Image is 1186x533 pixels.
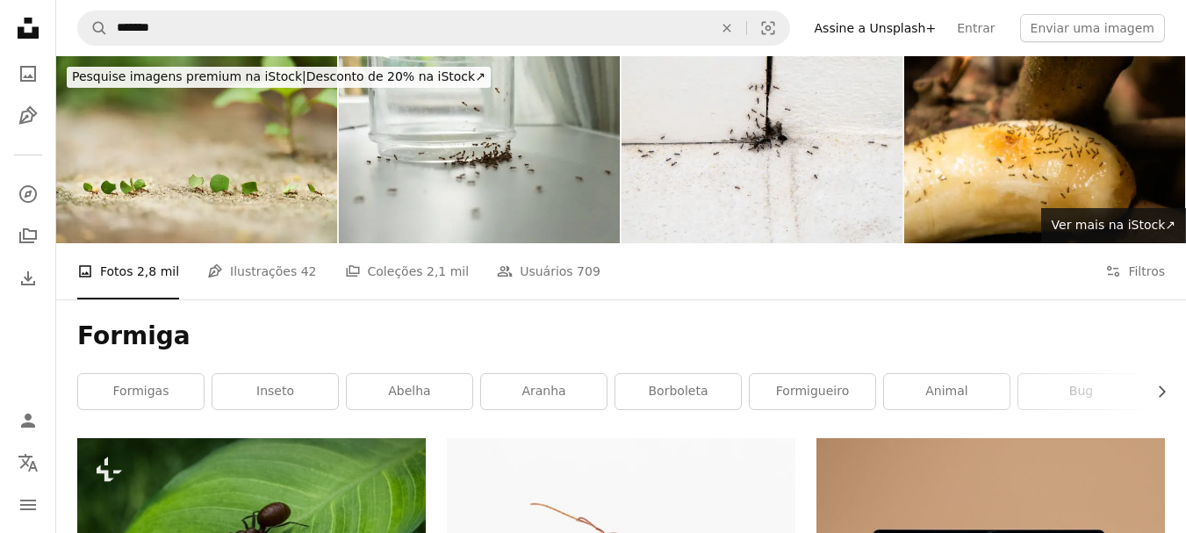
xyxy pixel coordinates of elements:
[78,11,108,45] button: Pesquise na Unsplash
[212,374,338,409] a: inseto
[11,445,46,480] button: Idioma
[708,11,746,45] button: Limpar
[615,374,741,409] a: borboleta
[301,262,317,281] span: 42
[884,374,1010,409] a: animal
[77,11,790,46] form: Pesquise conteúdo visual em todo o site
[345,243,470,299] a: Coleções 2,1 mil
[11,403,46,438] a: Entrar / Cadastrar-se
[622,56,902,243] img: A group of black ants are moving in search of food and are biasing food at the same time in the k...
[804,14,947,42] a: Assine a Unsplash+
[1105,243,1165,299] button: Filtros
[427,262,469,281] span: 2,1 mil
[497,243,600,299] a: Usuários 709
[747,11,789,45] button: Pesquisa visual
[11,261,46,296] a: Histórico de downloads
[78,374,204,409] a: Formigas
[11,98,46,133] a: Ilustrações
[1041,208,1186,243] a: Ver mais na iStock↗
[750,374,875,409] a: formigueiro
[1146,374,1165,409] button: rolar lista para a direita
[1018,374,1144,409] a: bug
[904,56,1185,243] img: A large group of ants is eating a banana. Ants love sugar because sugar is equivalent to edible e...
[1020,14,1165,42] button: Enviar uma imagem
[347,374,472,409] a: abelha
[339,56,620,243] img: massa de formigas em vidro em busca de comida.
[11,11,46,49] a: Início — Unsplash
[11,176,46,212] a: Explorar
[946,14,1005,42] a: Entrar
[11,487,46,522] button: Menu
[11,219,46,254] a: Coleções
[72,69,306,83] span: Pesquise imagens premium na iStock |
[207,243,316,299] a: Ilustrações 42
[56,56,501,98] a: Pesquise imagens premium na iStock|Desconto de 20% na iStock↗
[56,56,337,243] img: Formigas cortadeiras andando com folhas no chão de uma floresta
[72,69,485,83] span: Desconto de 20% na iStock ↗
[11,56,46,91] a: Fotos
[77,321,1165,352] h1: Formiga
[1052,218,1175,232] span: Ver mais na iStock ↗
[577,262,600,281] span: 709
[481,374,607,409] a: aranha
